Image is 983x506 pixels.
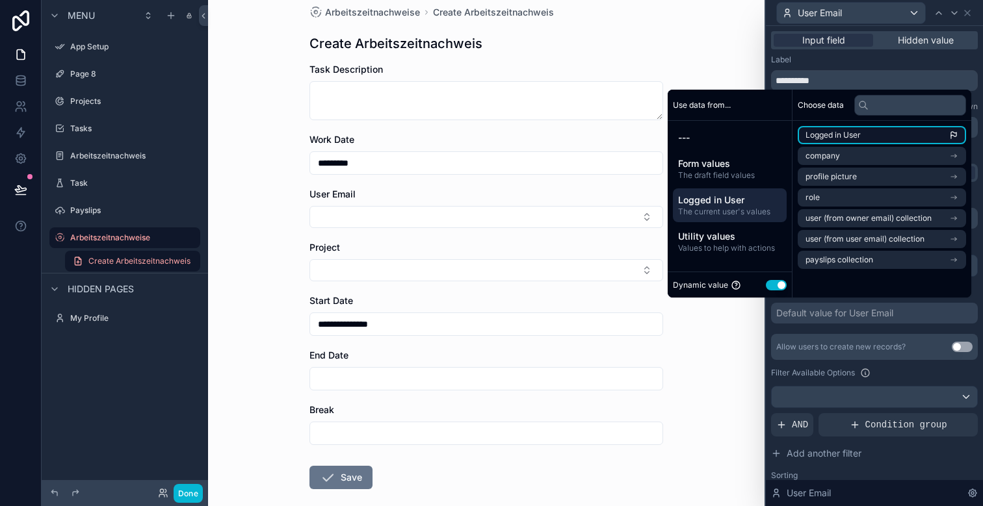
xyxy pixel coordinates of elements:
[49,64,200,84] a: Page 8
[70,69,198,79] label: Page 8
[668,121,792,264] div: scrollable content
[70,205,198,216] label: Payslips
[68,9,95,22] span: Menu
[309,466,373,489] button: Save
[49,200,200,221] a: Payslips
[776,342,906,352] div: Allow users to create new records?
[309,188,356,199] span: User Email
[433,6,554,19] a: Create Arbeitszeitnachweis
[787,447,861,460] span: Add another filter
[68,283,134,296] span: Hidden pages
[787,487,831,500] span: User Email
[309,206,663,228] button: Select Button
[70,313,198,323] label: My Profile
[771,470,798,481] label: Sorting
[309,6,420,19] a: Arbeitszeitnachweise
[771,368,855,378] label: Filter Available Options
[174,484,203,503] button: Done
[49,36,200,57] a: App Setup
[771,442,978,465] button: Add another filter
[798,100,844,110] span: Choose data
[792,418,808,431] span: AND
[309,64,383,75] span: Task Description
[309,349,348,361] span: End Date
[898,34,954,47] span: Hidden value
[65,251,200,272] a: Create Arbeitszeitnachweis
[309,134,354,145] span: Work Date
[678,157,781,170] span: Form values
[325,6,420,19] span: Arbeitszeitnachweise
[776,307,893,320] div: Default value for User Email
[673,280,728,290] span: Dynamic value
[678,243,781,253] span: Values to help with actions
[70,178,198,188] label: Task
[49,308,200,329] a: My Profile
[70,42,198,52] label: App Setup
[49,227,200,248] a: Arbeitszeitnachweise
[70,151,198,161] label: Arbeitszeitnachweis
[776,2,926,24] button: User Email
[70,96,198,107] label: Projects
[49,91,200,112] a: Projects
[798,6,842,19] span: User Email
[678,131,781,144] span: ---
[802,34,845,47] span: Input field
[678,230,781,243] span: Utility values
[678,194,781,207] span: Logged in User
[678,207,781,217] span: The current user's values
[309,404,334,415] span: Break
[70,233,192,243] label: Arbeitszeitnachweise
[49,173,200,194] a: Task
[865,418,947,431] span: Condition group
[70,123,198,134] label: Tasks
[309,242,340,253] span: Project
[309,34,482,53] h1: Create Arbeitszeitnachweis
[49,118,200,139] a: Tasks
[309,295,353,306] span: Start Date
[309,259,663,281] button: Select Button
[673,100,731,110] span: Use data from...
[88,256,190,266] span: Create Arbeitszeitnachweis
[49,145,200,166] a: Arbeitszeitnachweis
[771,55,791,65] label: Label
[678,170,781,181] span: The draft field values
